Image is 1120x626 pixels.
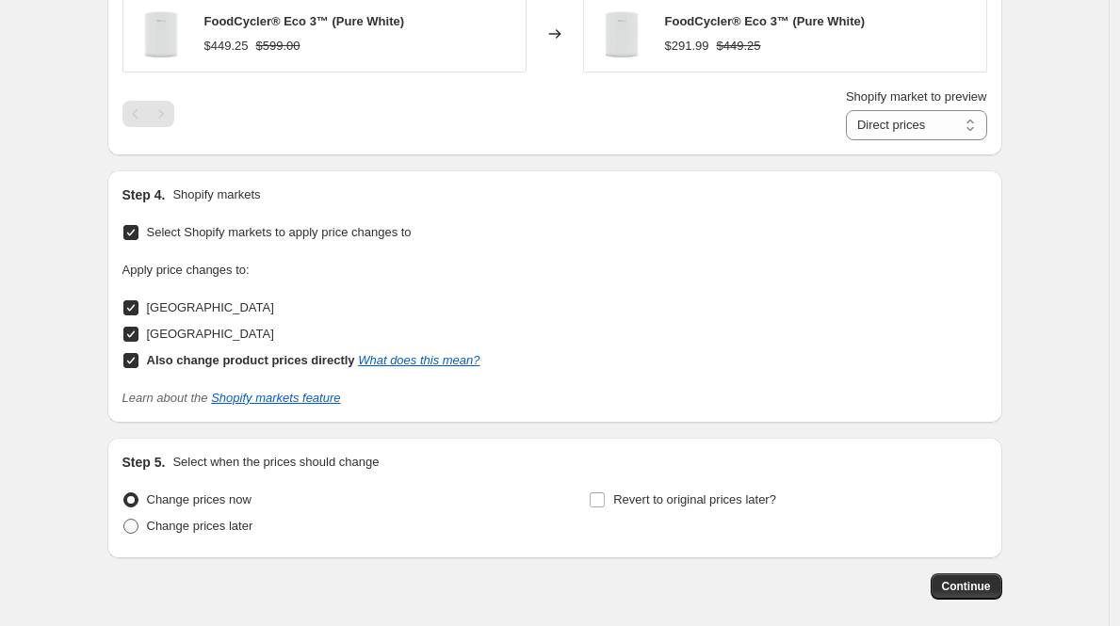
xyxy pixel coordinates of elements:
[172,185,260,204] p: Shopify markets
[358,353,479,367] a: What does this mean?
[593,6,650,62] img: FC_-_Eco_5_-_White_80x.png
[256,37,300,56] strike: $599.00
[204,37,249,56] div: $449.25
[122,101,174,127] nav: Pagination
[665,14,866,28] span: FoodCycler® Eco 3™ (Pure White)
[122,263,250,277] span: Apply price changes to:
[147,353,355,367] b: Also change product prices directly
[665,37,709,56] div: $291.99
[931,573,1002,600] button: Continue
[211,391,340,405] a: Shopify markets feature
[147,300,274,314] span: [GEOGRAPHIC_DATA]
[147,519,253,533] span: Change prices later
[147,327,274,341] span: [GEOGRAPHIC_DATA]
[942,579,991,594] span: Continue
[204,14,405,28] span: FoodCycler® Eco 3™ (Pure White)
[613,492,776,506] span: Revert to original prices later?
[717,37,761,56] strike: $449.25
[122,185,166,204] h2: Step 4.
[122,453,166,472] h2: Step 5.
[122,391,341,405] i: Learn about the
[846,89,987,104] span: Shopify market to preview
[172,453,379,472] p: Select when the prices should change
[147,225,412,239] span: Select Shopify markets to apply price changes to
[147,492,252,506] span: Change prices now
[133,6,189,62] img: FC_-_Eco_5_-_White_80x.png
